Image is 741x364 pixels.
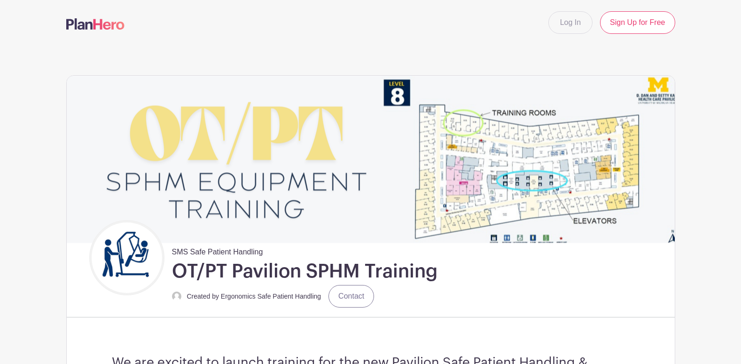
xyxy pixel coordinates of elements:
img: logo-507f7623f17ff9eddc593b1ce0a138ce2505c220e1c5a4e2b4648c50719b7d32.svg [66,18,125,30]
span: SMS Safe Patient Handling [172,243,263,258]
a: Sign Up for Free [600,11,675,34]
a: Contact [328,285,374,308]
img: Untitled%20design.png [92,222,162,293]
img: event_banner_9671.png [67,76,675,243]
img: default-ce2991bfa6775e67f084385cd625a349d9dcbb7a52a09fb2fda1e96e2d18dcdb.png [172,292,181,301]
a: Log In [548,11,593,34]
small: Created by Ergonomics Safe Patient Handling [187,293,321,300]
h1: OT/PT Pavilion SPHM Training [172,260,437,283]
